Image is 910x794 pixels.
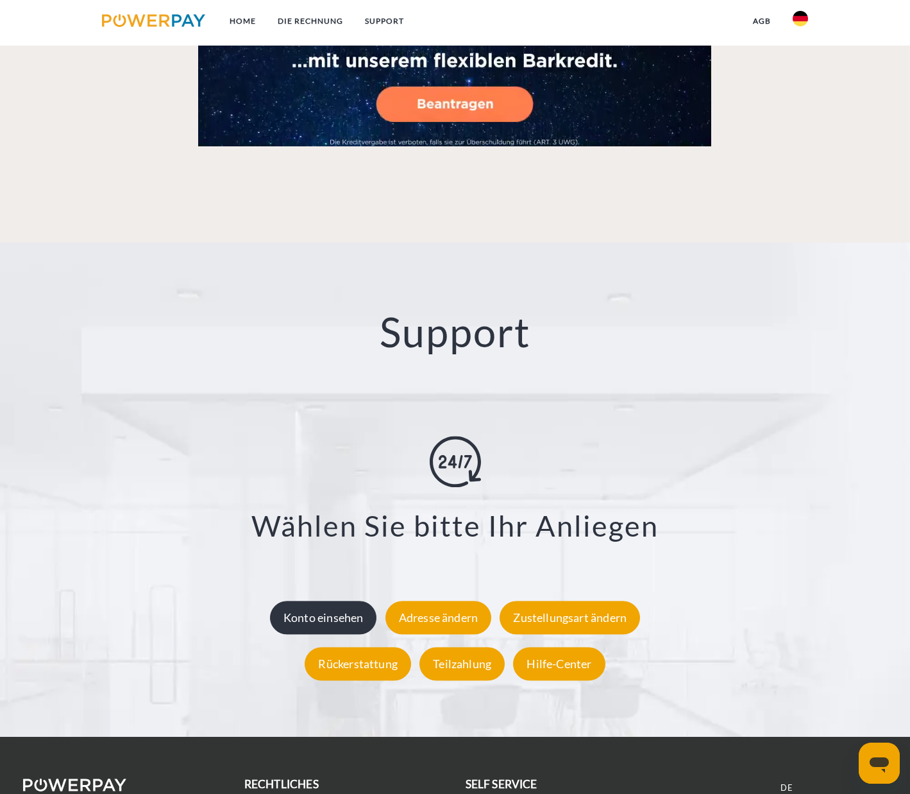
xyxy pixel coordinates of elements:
a: Teilzahlung [416,657,508,671]
div: Konto einsehen [270,601,377,634]
h3: Wählen Sie bitte Ihr Anliegen [62,508,848,544]
div: Hilfe-Center [513,647,605,680]
a: DE [780,782,792,793]
a: Adresse ändern [382,610,495,625]
a: Hilfe-Center [510,657,608,671]
h2: Support [46,307,864,358]
a: agb [742,10,782,33]
a: DIE RECHNUNG [267,10,354,33]
div: Teilzahlung [419,647,505,680]
a: Zustellungsart ändern [496,610,643,625]
b: self service [466,777,537,791]
b: rechtliches [244,777,319,791]
a: Rückerstattung [301,657,414,671]
iframe: Schaltfläche zum Öffnen des Messaging-Fensters [859,743,900,784]
img: online-shopping.svg [430,436,481,487]
a: SUPPORT [354,10,415,33]
div: Adresse ändern [385,601,492,634]
a: Konto einsehen [267,610,380,625]
div: Rückerstattung [305,647,411,680]
img: de [793,11,808,26]
a: Home [219,10,267,33]
img: logo-powerpay-white.svg [23,779,126,791]
img: logo-powerpay.svg [102,14,205,27]
div: Zustellungsart ändern [500,601,640,634]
